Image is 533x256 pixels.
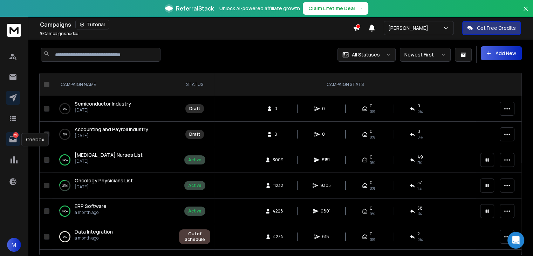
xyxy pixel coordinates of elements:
span: 0 [274,106,281,112]
a: Accounting and Payroll Industry [75,126,148,133]
th: CAMPAIGN NAME [52,73,175,96]
p: [PERSON_NAME] [388,25,431,32]
td: 0%Accounting and Payroll Industry[DATE] [52,122,175,147]
button: Get Free Credits [462,21,521,35]
span: 0 [417,103,420,109]
span: 0% [370,186,375,191]
td: 0%Semiconductor Industry[DATE] [52,96,175,122]
div: Active [188,183,201,188]
span: 1 % [417,211,422,217]
p: 21 [13,132,19,138]
div: Open Intercom Messenger [507,232,524,249]
a: Oncology Physicians List [75,177,133,184]
span: 0% [417,109,423,114]
span: 0 [370,129,373,134]
span: 0 [370,154,373,160]
span: 0 [322,106,329,112]
span: 0% [370,134,375,140]
div: Campaigns [40,20,353,29]
div: Draft [189,132,200,137]
span: 0 [370,103,373,109]
span: 0% [370,211,375,217]
a: [MEDICAL_DATA] Nurses List [75,151,143,159]
span: ERP Software [75,203,107,209]
span: 0% [370,237,375,242]
span: 0 [370,206,373,211]
th: STATUS [175,73,214,96]
td: 94%ERP Softwarea month ago [52,198,175,224]
button: Newest First [400,48,451,62]
span: 618 [322,234,329,240]
span: 0 [274,132,281,137]
p: a month ago [75,210,107,215]
span: 11232 [273,183,283,188]
span: 8151 [322,157,330,163]
p: Campaigns added [40,31,78,36]
td: 0%Data Integrationa month ago [52,224,175,250]
a: 21 [6,132,20,146]
span: 0 [370,231,373,237]
span: Accounting and Payroll Industry [75,126,148,133]
span: 0 [417,129,420,134]
button: Close banner [521,4,530,21]
span: 49 [417,154,423,160]
div: Out of Schedule [183,231,206,242]
span: 2 [417,231,420,237]
p: [DATE] [75,133,148,139]
span: 0% [370,109,375,114]
p: a month ago [75,235,113,241]
p: Get Free Credits [477,25,516,32]
div: Active [188,208,201,214]
span: 0 [370,180,373,186]
span: 9305 [320,183,331,188]
p: 0 % [63,131,67,138]
p: 27 % [62,182,68,189]
p: 94 % [62,156,68,163]
span: → [358,5,363,12]
span: 9 [40,31,43,36]
span: 0 % [417,237,423,242]
span: 9801 [321,208,330,214]
div: Draft [189,106,200,112]
a: Semiconductor Industry [75,100,131,107]
td: 27%Oncology Physicians List[DATE] [52,173,175,198]
p: All Statuses [352,51,380,58]
div: Active [188,157,201,163]
a: Data Integration [75,228,113,235]
button: M [7,238,21,252]
p: 0 % [63,233,67,240]
span: 4228 [273,208,283,214]
span: ReferralStack [176,4,214,13]
span: 3009 [273,157,283,163]
span: 57 [417,180,422,186]
th: CAMPAIGN STATS [214,73,476,96]
button: Claim Lifetime Deal→ [303,2,368,15]
span: 2 % [417,160,422,166]
span: 0% [370,160,375,166]
p: 94 % [62,208,68,215]
p: Unlock AI-powered affiliate growth [219,5,300,12]
span: 4274 [273,234,283,240]
span: 1 % [417,186,422,191]
span: 58 [417,206,423,211]
p: [DATE] [75,107,131,113]
button: Add New [481,46,522,60]
td: 94%[MEDICAL_DATA] Nurses List[DATE] [52,147,175,173]
button: Tutorial [75,20,109,29]
p: [DATE] [75,159,143,164]
span: 0 [322,132,329,137]
div: Onebox [21,133,49,146]
p: [DATE] [75,184,133,190]
p: 0 % [63,105,67,112]
span: 0% [417,134,423,140]
a: ERP Software [75,203,107,210]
